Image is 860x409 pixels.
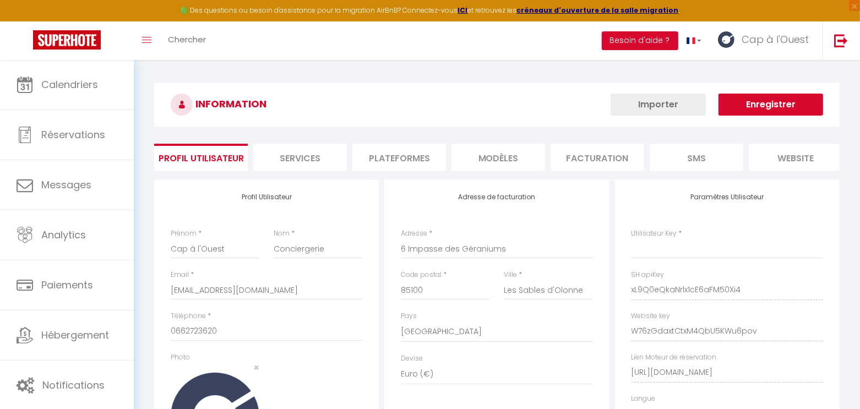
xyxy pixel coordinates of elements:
[171,270,189,280] label: Email
[253,361,259,374] span: ×
[632,352,717,363] label: Lien Moteur de réservation
[171,311,206,321] label: Téléphone
[451,144,545,171] li: MODÈLES
[749,144,842,171] li: website
[650,144,743,171] li: SMS
[274,228,290,239] label: Nom
[41,78,98,91] span: Calendriers
[602,31,678,50] button: Besoin d'aide ?
[719,94,823,116] button: Enregistrer
[171,352,190,363] label: Photo
[632,228,677,239] label: Utilisateur Key
[168,34,206,45] span: Chercher
[551,144,644,171] li: Facturation
[710,21,823,60] a: ... Cap à l'Ouest
[41,128,105,141] span: Réservations
[41,228,86,242] span: Analytics
[171,228,197,239] label: Prénom
[517,6,679,15] a: créneaux d'ouverture de la salle migration
[718,31,734,48] img: ...
[401,311,417,321] label: Pays
[632,394,656,404] label: Langue
[611,94,706,116] button: Importer
[401,270,442,280] label: Code postal
[42,378,105,392] span: Notifications
[41,328,109,342] span: Hébergement
[401,193,592,201] h4: Adresse de facturation
[632,193,823,201] h4: Paramètres Utilisateur
[33,30,101,50] img: Super Booking
[9,4,42,37] button: Ouvrir le widget de chat LiveChat
[160,21,214,60] a: Chercher
[504,270,518,280] label: Ville
[171,193,362,201] h4: Profil Utilisateur
[253,144,347,171] li: Services
[41,178,91,192] span: Messages
[813,359,852,401] iframe: Chat
[154,83,840,127] h3: INFORMATION
[401,353,423,364] label: Devise
[834,34,848,47] img: logout
[458,6,468,15] a: ICI
[154,144,248,171] li: Profil Utilisateur
[352,144,446,171] li: Plateformes
[632,270,665,280] label: SH apiKey
[742,32,809,46] span: Cap à l'Ouest
[253,363,259,373] button: Close
[41,278,93,292] span: Paiements
[632,311,671,321] label: Website key
[401,228,427,239] label: Adresse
